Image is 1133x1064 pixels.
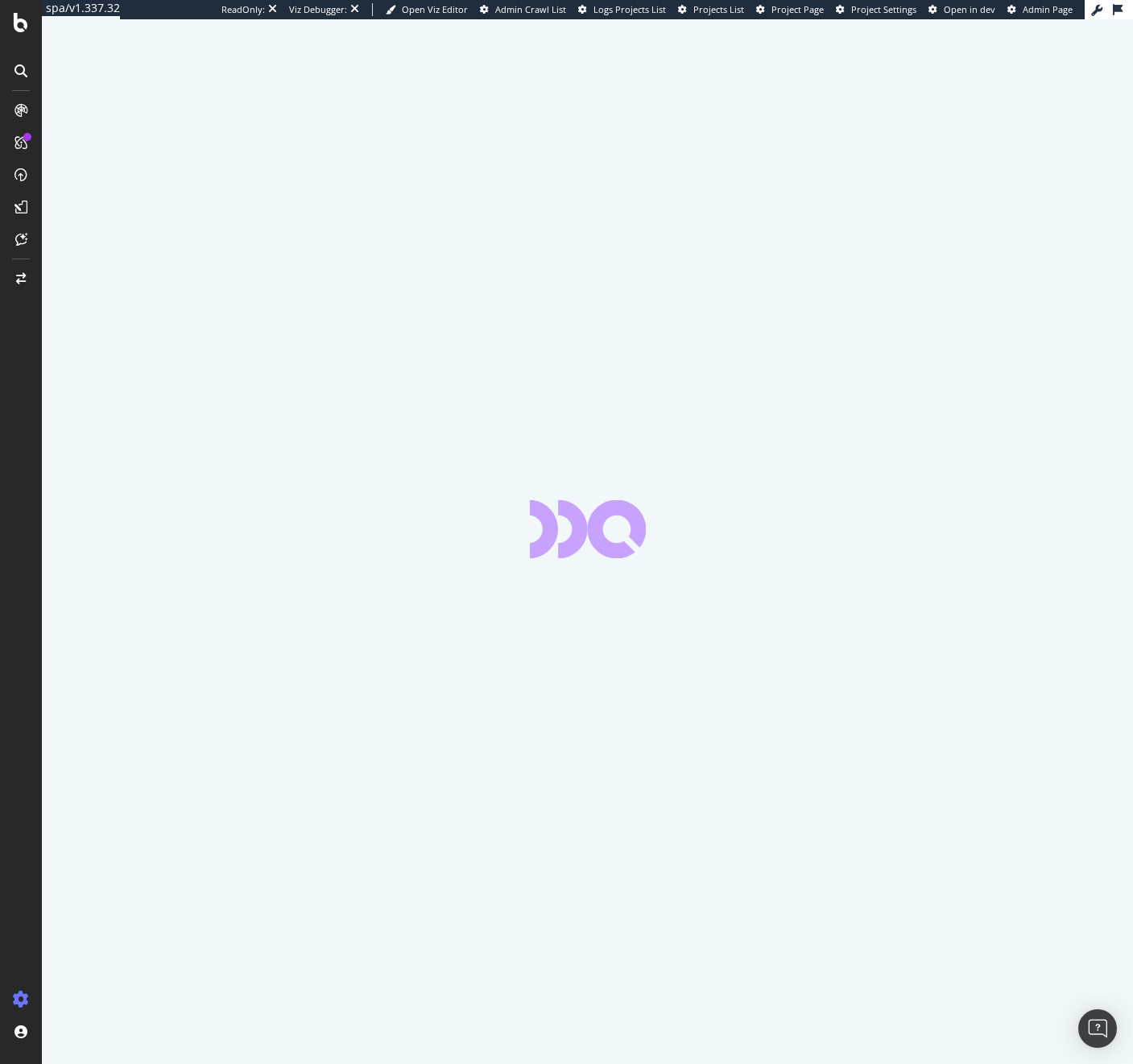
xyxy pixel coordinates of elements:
[289,3,347,16] div: Viz Debugger:
[402,3,468,15] span: Open Viz Editor
[771,3,824,15] span: Project Page
[678,3,744,16] a: Projects List
[851,3,916,15] span: Project Settings
[578,3,666,16] a: Logs Projects List
[1023,3,1073,15] span: Admin Page
[944,3,995,15] span: Open in dev
[1078,1009,1117,1048] div: Open Intercom Messenger
[593,3,666,15] span: Logs Projects List
[530,500,646,558] div: animation
[386,3,468,16] a: Open Viz Editor
[928,3,995,16] a: Open in dev
[693,3,744,15] span: Projects List
[480,3,566,16] a: Admin Crawl List
[1007,3,1073,16] a: Admin Page
[756,3,824,16] a: Project Page
[836,3,916,16] a: Project Settings
[495,3,566,15] span: Admin Crawl List
[221,3,265,16] div: ReadOnly:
